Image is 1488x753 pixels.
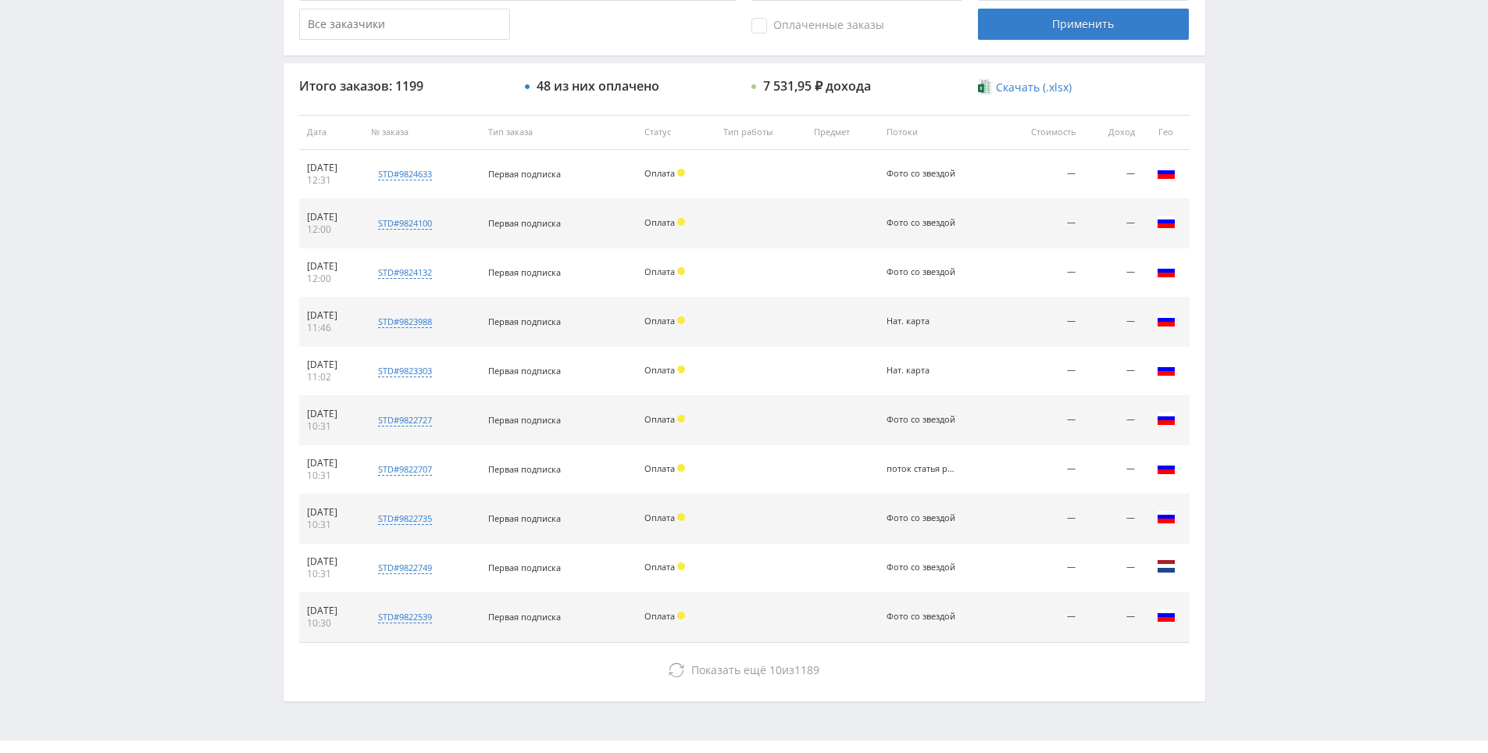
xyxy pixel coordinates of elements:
div: 7 531,95 ₽ дохода [763,79,871,93]
span: Оплата [644,512,675,523]
span: Показать ещё [691,662,766,677]
div: 10:31 [307,420,356,433]
div: 12:00 [307,223,356,236]
th: Предмет [806,115,878,150]
td: — [1083,248,1143,298]
div: 10:31 [307,469,356,482]
span: Холд [677,316,685,324]
span: Холд [677,218,685,226]
div: [DATE] [307,211,356,223]
span: 1189 [794,662,819,677]
span: из [691,662,819,677]
span: Оплата [644,462,675,474]
div: Применить [978,9,1189,40]
div: 10:31 [307,568,356,580]
img: xlsx [978,79,991,95]
td: — [999,150,1083,199]
div: Фото со звездой [887,612,957,622]
div: Итого заказов: 1199 [299,79,510,93]
th: Статус [637,115,715,150]
span: Оплата [644,315,675,327]
div: [DATE] [307,260,356,273]
td: — [1083,544,1143,593]
td: — [1083,494,1143,544]
img: rus.png [1157,360,1176,379]
div: [DATE] [307,605,356,617]
td: — [1083,150,1143,199]
img: rus.png [1157,212,1176,231]
div: Нат. карта [887,366,957,376]
span: Оплата [644,561,675,573]
span: Холд [677,464,685,472]
div: 12:00 [307,273,356,285]
span: Оплата [644,167,675,179]
div: Фото со звездой [887,169,957,179]
th: Тип заказа [480,115,637,150]
div: std#9824132 [378,266,432,279]
div: std#9823988 [378,316,432,328]
span: Первая подписка [488,463,561,475]
div: Фото со звездой [887,562,957,573]
div: std#9822539 [378,611,432,623]
img: rus.png [1157,262,1176,280]
td: — [1083,396,1143,445]
img: rus.png [1157,163,1176,182]
div: Нат. карта [887,316,957,327]
span: Холд [677,366,685,373]
span: Оплата [644,413,675,425]
span: Холд [677,267,685,275]
img: rus.png [1157,409,1176,428]
th: Доход [1083,115,1143,150]
span: Оплата [644,364,675,376]
div: std#9822735 [378,512,432,525]
span: Холд [677,612,685,619]
div: 48 из них оплачено [537,79,659,93]
td: — [999,544,1083,593]
div: [DATE] [307,408,356,420]
span: Оплата [644,610,675,622]
td: — [1083,593,1143,642]
span: Холд [677,415,685,423]
div: [DATE] [307,555,356,568]
div: std#9824100 [378,217,432,230]
td: — [1083,298,1143,347]
td: — [999,347,1083,396]
th: № заказа [363,115,480,150]
div: поток статья рерайт [887,464,957,474]
img: rus.png [1157,311,1176,330]
span: Первая подписка [488,611,561,623]
span: Первая подписка [488,316,561,327]
div: std#9822749 [378,562,432,574]
span: 10 [769,662,782,677]
th: Потоки [879,115,999,150]
div: std#9822727 [378,414,432,426]
span: Первая подписка [488,365,561,376]
img: rus.png [1157,508,1176,526]
div: Фото со звездой [887,513,957,523]
td: — [1083,199,1143,248]
span: Первая подписка [488,512,561,524]
span: Холд [677,513,685,521]
div: [DATE] [307,309,356,322]
span: Холд [677,169,685,177]
span: Первая подписка [488,266,561,278]
a: Скачать (.xlsx) [978,80,1072,95]
div: std#9822707 [378,463,432,476]
span: Первая подписка [488,168,561,180]
th: Стоимость [999,115,1083,150]
span: Первая подписка [488,562,561,573]
span: Оплаченные заказы [751,18,884,34]
th: Тип работы [715,115,806,150]
div: [DATE] [307,359,356,371]
span: Первая подписка [488,414,561,426]
div: 11:46 [307,322,356,334]
div: 10:31 [307,519,356,531]
td: — [1083,347,1143,396]
div: std#9824633 [378,168,432,180]
div: std#9823303 [378,365,432,377]
span: Первая подписка [488,217,561,229]
img: rus.png [1157,606,1176,625]
span: Оплата [644,216,675,228]
span: Оплата [644,266,675,277]
td: — [999,593,1083,642]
